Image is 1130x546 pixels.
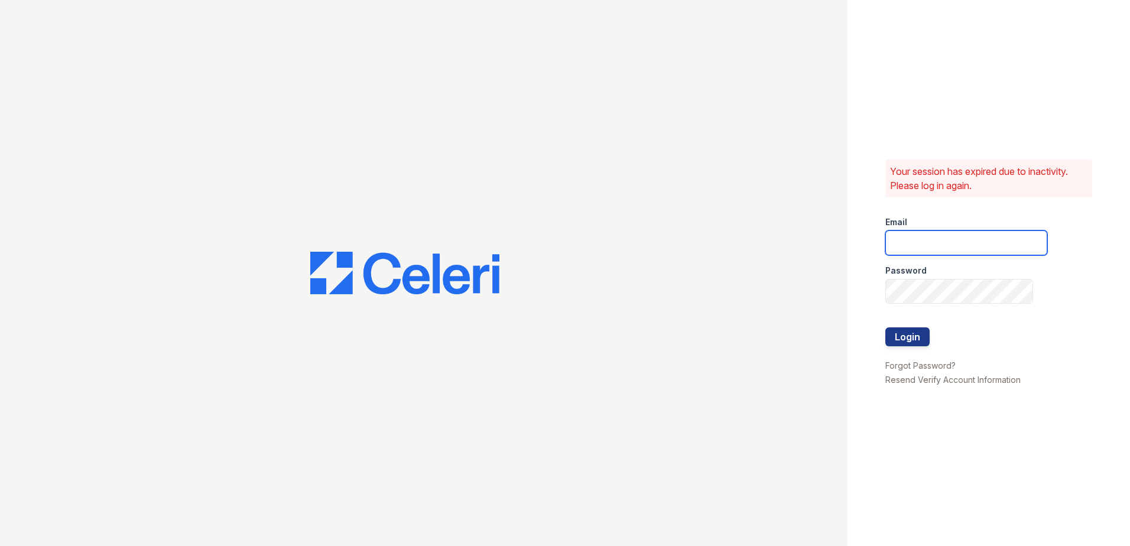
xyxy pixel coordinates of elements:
img: CE_Logo_Blue-a8612792a0a2168367f1c8372b55b34899dd931a85d93a1a3d3e32e68fde9ad4.png [310,252,499,294]
a: Resend Verify Account Information [885,375,1021,385]
button: Login [885,327,930,346]
label: Email [885,216,907,228]
label: Password [885,265,927,277]
a: Forgot Password? [885,360,956,370]
p: Your session has expired due to inactivity. Please log in again. [890,164,1087,193]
